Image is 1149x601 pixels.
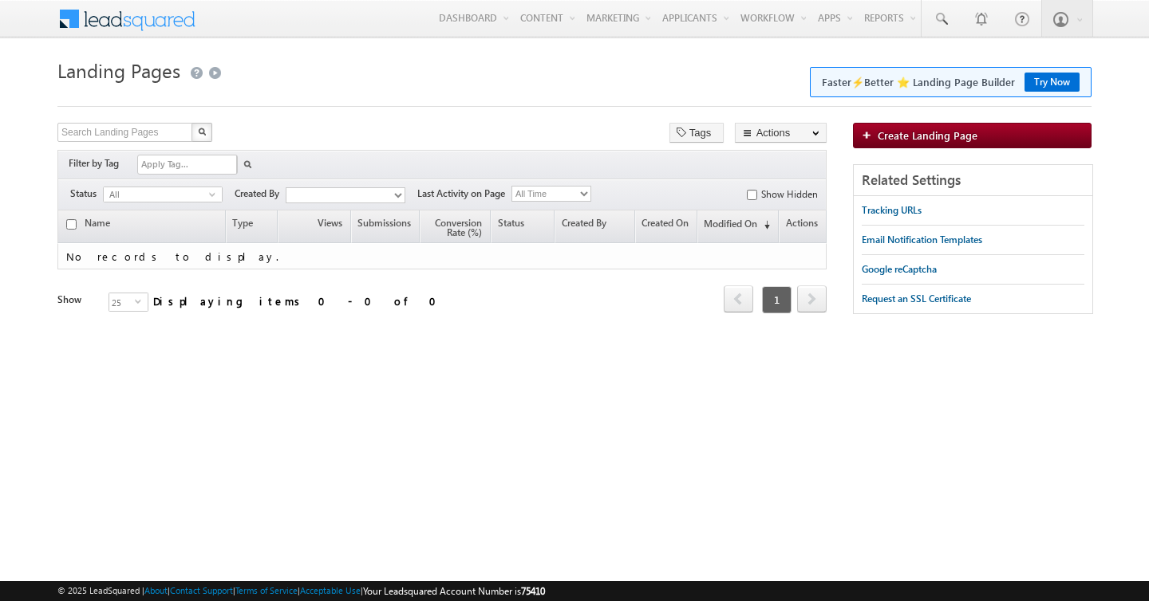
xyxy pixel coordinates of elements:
span: 25 [109,293,135,311]
td: No records to display. [57,243,827,269]
a: Modified On(sorted descending) [698,212,778,242]
span: Created By [235,187,286,201]
a: prev [724,287,753,312]
a: Acceptable Use [300,585,361,595]
a: Request an SSL Certificate [862,285,971,313]
img: add_icon.png [862,130,878,139]
img: Search [243,160,251,168]
button: Tags [669,123,724,143]
span: select [209,191,222,198]
div: Related Settings [854,165,1092,196]
div: Google reCaptcha [862,262,937,277]
a: Contact Support [170,585,233,595]
span: Actions [780,212,825,242]
span: Last Activity on Page [417,187,511,201]
a: Views [278,212,349,242]
div: Displaying items 0 - 0 of 0 [153,292,446,310]
span: Status [70,187,103,201]
input: Check all records [66,219,77,230]
span: (sorted descending) [757,218,770,231]
a: About [144,585,168,595]
span: Your Leadsquared Account Number is [363,585,545,597]
div: Request an SSL Certificate [862,292,971,306]
a: next [797,287,827,312]
div: Show [57,293,96,307]
span: select [135,297,148,304]
button: Try Now [1025,73,1080,92]
a: Created On [636,212,697,242]
img: Search [198,128,206,136]
span: All [104,187,209,202]
button: Actions [735,123,827,143]
div: Faster⚡Better ⭐ Landing Page Builder [822,75,1015,89]
span: Create Landing Page [878,128,977,142]
span: prev [724,285,753,312]
a: Terms of Service [235,585,298,595]
a: Status [492,212,554,242]
span: next [797,285,827,312]
div: Email Notification Templates [862,233,982,247]
a: Submissions [352,212,419,242]
a: Conversion Rate (%) [421,212,491,242]
span: Landing Pages [57,57,180,83]
span: © 2025 LeadSquared | | | | | [57,583,545,599]
a: Created By [555,212,634,242]
label: Show Hidden [761,187,818,202]
div: Tracking URLs [862,203,922,218]
a: Email Notification Templates [862,226,982,254]
a: Name [79,212,209,242]
span: 75410 [521,585,545,597]
div: Filter by Tag [69,155,124,172]
span: 1 [762,286,792,313]
a: Type [227,212,277,242]
input: Apply Tag... [140,158,235,171]
a: Tracking URLs [862,196,922,225]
